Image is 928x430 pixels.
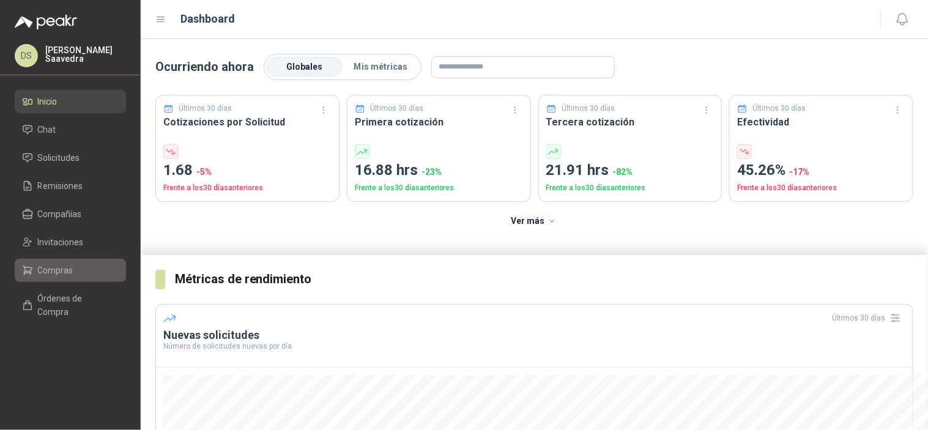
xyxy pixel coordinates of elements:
[163,114,332,130] h3: Cotizaciones por Solicitud
[38,264,73,277] span: Compras
[38,179,83,193] span: Remisiones
[421,167,442,177] span: -23 %
[38,235,84,249] span: Invitaciones
[15,174,126,198] a: Remisiones
[175,270,913,289] h3: Métricas de rendimiento
[45,46,126,63] p: [PERSON_NAME] Saavedra
[370,103,423,114] p: Últimos 30 días
[355,159,523,182] p: 16.88 hrs
[163,328,905,343] h3: Nuevas solicitudes
[15,231,126,254] a: Invitaciones
[38,123,56,136] span: Chat
[15,202,126,226] a: Compañías
[287,62,323,72] span: Globales
[546,182,715,194] p: Frente a los 30 días anteriores
[546,159,715,182] p: 21.91 hrs
[15,287,126,324] a: Órdenes de Compra
[355,114,523,130] h3: Primera cotización
[179,103,232,114] p: Últimos 30 días
[613,167,633,177] span: -82 %
[15,90,126,113] a: Inicio
[355,182,523,194] p: Frente a los 30 días anteriores
[15,259,126,282] a: Compras
[38,95,58,108] span: Inicio
[737,182,905,194] p: Frente a los 30 días anteriores
[38,292,114,319] span: Órdenes de Compra
[833,308,905,328] div: Últimos 30 días
[163,343,905,350] p: Número de solicitudes nuevas por día
[155,57,254,76] p: Ocurriendo ahora
[196,167,212,177] span: -5 %
[753,103,806,114] p: Últimos 30 días
[181,10,236,28] h1: Dashboard
[15,15,77,29] img: Logo peakr
[38,207,82,221] span: Compañías
[546,114,715,130] h3: Tercera cotización
[737,114,905,130] h3: Efectividad
[15,44,38,67] div: DS
[163,159,332,182] p: 1.68
[15,118,126,141] a: Chat
[789,167,809,177] span: -17 %
[38,151,80,165] span: Solicitudes
[163,182,332,194] p: Frente a los 30 días anteriores
[504,209,565,234] button: Ver más
[737,159,905,182] p: 45.26%
[354,62,407,72] span: Mis métricas
[15,146,126,169] a: Solicitudes
[562,103,615,114] p: Últimos 30 días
